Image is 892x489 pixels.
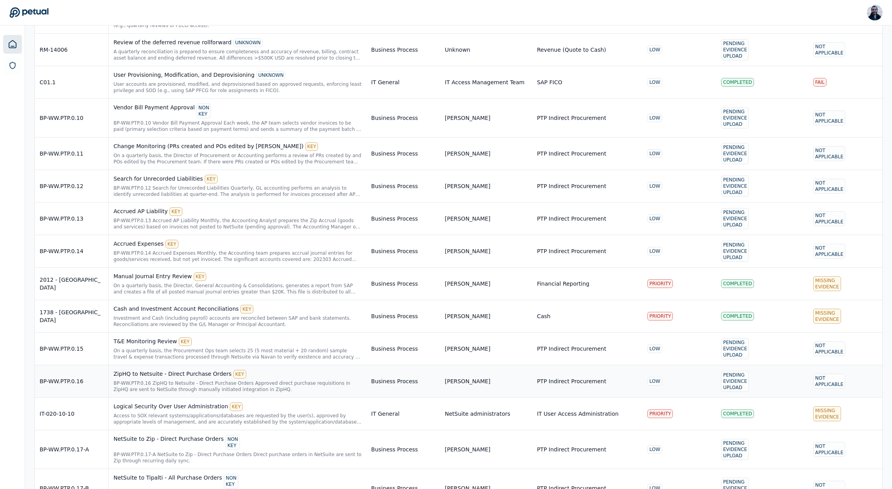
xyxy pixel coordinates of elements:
[305,142,318,151] div: KEY
[537,182,606,190] div: PTP Indirect Procurement
[40,345,104,353] div: BP-WW.PTP.0.15
[367,300,440,333] td: Business Process
[367,203,440,235] td: Business Process
[165,240,178,248] div: KEY
[113,337,362,346] div: T&E Monitoring Review
[367,268,440,300] td: Business Process
[537,215,606,223] div: PTP Indirect Procurement
[445,247,491,255] div: [PERSON_NAME]
[647,445,662,454] div: LOW
[113,120,362,132] div: BP-WW.PTP.0.10 Vendor Bill Payment Approval Each week, the AP team selects vendor invoices to be ...
[647,214,662,223] div: LOW
[647,78,662,87] div: LOW
[194,272,207,281] div: KEY
[225,435,240,450] div: NON KEY
[40,247,104,255] div: BP-WW.PTP.0.14
[647,377,662,386] div: LOW
[113,49,362,61] div: A quarterly reconciliation is prepared to ensure completeness and accuracy of revenue, billing, c...
[537,377,606,385] div: PTP Indirect Procurement
[721,39,749,60] div: Pending Evidence Upload
[367,365,440,398] td: Business Process
[205,175,218,183] div: KEY
[113,217,362,230] div: BP-WW.PTP.0.13 Accrued AP Liability Monthly, the Accounting Analyst prepares the Zip Accrual (goo...
[813,244,845,259] div: Not Applicable
[367,430,440,469] td: Business Process
[367,333,440,365] td: Business Process
[113,240,362,248] div: Accrued Expenses
[537,410,618,418] div: IT User Access Administration
[813,211,845,226] div: Not Applicable
[113,283,362,295] div: On a quarterly basis, the Director, General Accounting & Consolidations, generates a report from ...
[367,235,440,268] td: Business Process
[113,185,362,197] div: BP-WW.PTP.0.12 Search for Unrecorded Liabilities Quarterly, GL accounting performs an analysis to...
[813,179,845,194] div: Not Applicable
[445,46,471,54] div: Unknown
[537,150,606,158] div: PTP Indirect Procurement
[40,182,104,190] div: BP-WW.PTP.0.12
[721,78,754,87] div: Completed
[40,150,104,158] div: BP-WW.PTP.0.11
[367,138,440,170] td: Business Process
[445,150,491,158] div: [PERSON_NAME]
[40,377,104,385] div: BP-WW.PTP.0.16
[721,312,754,321] div: Completed
[647,114,662,122] div: LOW
[367,398,440,430] td: IT General
[240,305,253,313] div: KEY
[445,446,491,453] div: [PERSON_NAME]
[445,114,491,122] div: [PERSON_NAME]
[367,66,440,99] td: IT General
[537,114,606,122] div: PTP Indirect Procurement
[537,280,589,288] div: Financial Reporting
[813,78,827,87] div: Fail
[813,146,845,161] div: Not Applicable
[537,446,606,453] div: PTP Indirect Procurement
[40,114,104,122] div: BP-WW.PTP.0.10
[113,413,362,425] div: Access to SOX relevant systems/applications/databases are requested by the user(s), approved by a...
[113,435,362,450] div: NetSuite to Zip - Direct Purchase Orders
[4,57,21,74] a: SOC 1 Reports
[367,34,440,66] td: Business Process
[113,250,362,263] div: BP-WW.PTP.0.14 Accrued Expenses Monthly, the Accounting team prepares accrual journal entries for...
[113,207,362,216] div: Accrued AP Liability
[721,208,749,229] div: Pending Evidence Upload
[113,38,362,47] div: Review of the deferred revenue rollforward
[169,207,182,216] div: KEY
[721,241,749,262] div: Pending Evidence Upload
[113,370,362,379] div: ZipHQ to Netsuite - Direct Purchase Orders
[721,143,749,164] div: Pending Evidence Upload
[113,451,362,464] div: BP-WW.PTP.0.17-A NetSuite to Zip - Direct Purchase Orders Direct purchase orders in NetSuite are ...
[445,345,491,353] div: [PERSON_NAME]
[647,279,673,288] div: PRIORITY
[813,341,845,356] div: Not Applicable
[721,409,754,418] div: Completed
[813,42,845,57] div: Not Applicable
[113,81,362,94] div: User accounts are provisioned, modified, and deprovisioned based on approved requests, enforcing ...
[9,7,49,18] a: Go to Dashboard
[445,182,491,190] div: [PERSON_NAME]
[113,315,362,328] div: Investment and Cash (including payroll) accounts are reconciled between SAP and bank statements. ...
[721,439,749,460] div: Pending Evidence Upload
[813,406,841,421] div: Missing Evidence
[537,312,550,320] div: Cash
[647,312,673,321] div: PRIORITY
[113,142,362,151] div: Change Monitoring (PRs created and POs edited by [PERSON_NAME])
[445,312,491,320] div: [PERSON_NAME]
[647,344,662,353] div: LOW
[113,103,362,118] div: Vendor Bill Payment Approval
[3,35,22,54] a: Dashboard
[113,474,362,489] div: NetSuite to Tipalti - All Purchase Orders
[256,71,286,80] div: UNKNOWN
[445,78,525,86] div: IT Access Management Team
[367,99,440,138] td: Business Process
[445,377,491,385] div: [PERSON_NAME]
[113,71,362,80] div: User Provisioning, Modification, and Deprovisioning
[537,78,562,86] div: SAP FICO
[813,374,845,389] div: Not Applicable
[113,175,362,183] div: Search for Unrecorded Liabilities
[445,280,491,288] div: [PERSON_NAME]
[40,46,104,54] div: RM-14006
[367,170,440,203] td: Business Process
[813,309,841,324] div: Missing Evidence
[196,103,211,118] div: NON KEY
